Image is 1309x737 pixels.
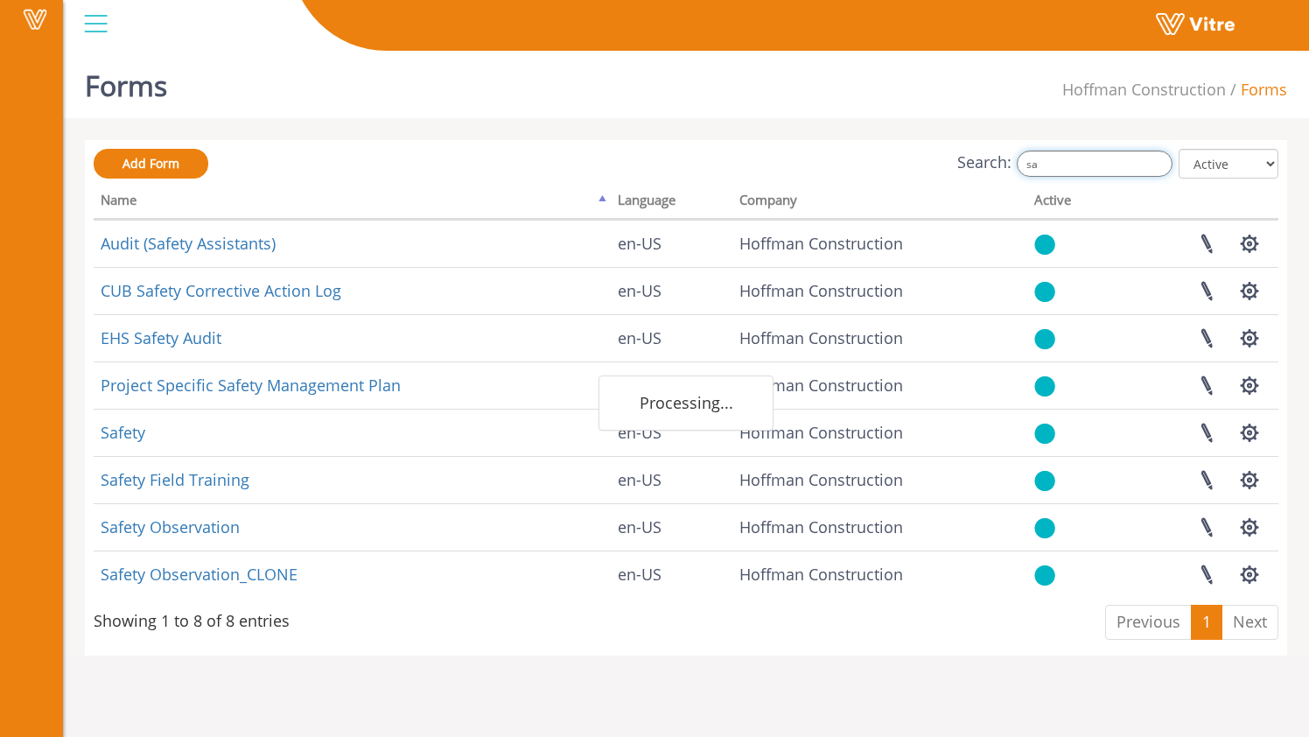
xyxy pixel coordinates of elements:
[739,564,903,585] span: 211
[1017,151,1172,177] input: Search:
[739,516,903,537] span: 211
[611,267,732,314] td: en-US
[101,564,297,585] a: Safety Observation_CLONE
[739,233,903,254] span: 211
[101,516,240,537] a: Safety Observation
[739,280,903,301] span: 211
[1034,565,1055,586] img: yes
[611,503,732,551] td: en-US
[101,422,145,443] a: Safety
[94,603,290,633] div: Showing 1 to 8 of 8 entries
[1221,605,1278,640] a: Next
[1062,79,1226,100] span: 211
[122,155,179,172] span: Add Form
[611,220,732,267] td: en-US
[611,456,732,503] td: en-US
[1034,470,1055,492] img: yes
[101,327,221,348] a: EHS Safety Audit
[1105,605,1192,640] a: Previous
[1226,79,1287,102] li: Forms
[611,551,732,598] td: en-US
[1034,234,1055,256] img: yes
[101,280,341,301] a: CUB Safety Corrective Action Log
[611,409,732,456] td: en-US
[598,376,773,432] div: Processing...
[1034,281,1055,303] img: yes
[611,314,732,361] td: en-US
[739,469,903,490] span: 211
[101,375,401,396] a: Project Specific Safety Management Plan
[957,151,1172,177] label: Search:
[611,361,732,409] td: en-US
[85,44,167,118] h1: Forms
[739,375,903,396] span: 211
[101,469,249,490] a: Safety Field Training
[1027,186,1111,220] th: Active
[101,233,276,254] a: Audit (Safety Assistants)
[611,186,732,220] th: Language
[1034,376,1055,397] img: yes
[732,186,1027,220] th: Company
[1034,328,1055,350] img: yes
[1034,423,1055,445] img: yes
[1191,605,1222,640] a: 1
[739,327,903,348] span: 211
[94,149,208,179] a: Add Form
[94,186,611,220] th: Name: activate to sort column descending
[1034,517,1055,539] img: yes
[739,422,903,443] span: 211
